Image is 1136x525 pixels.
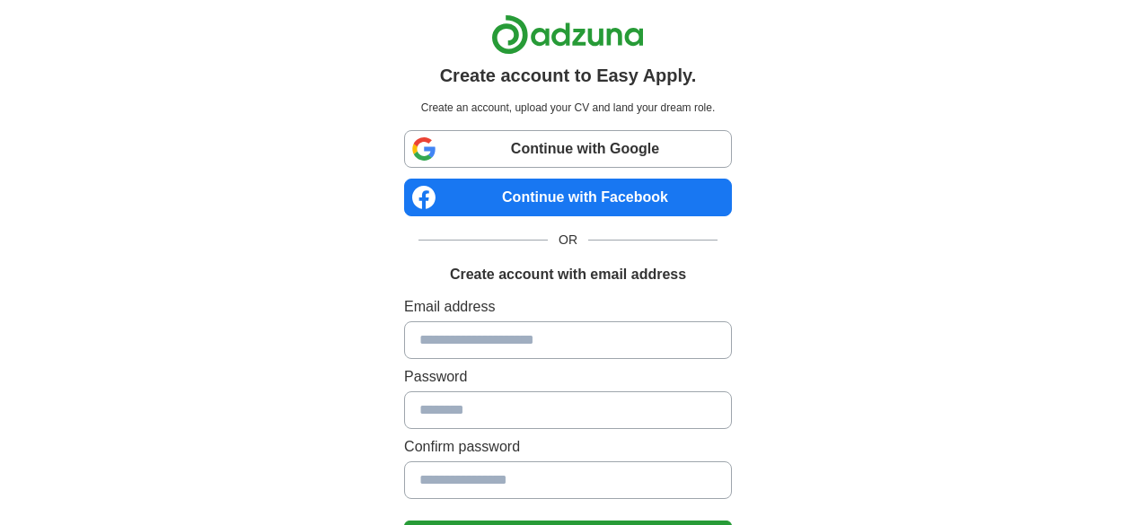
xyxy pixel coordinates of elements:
[408,100,728,116] p: Create an account, upload your CV and land your dream role.
[491,14,644,55] img: Adzuna logo
[404,436,732,458] label: Confirm password
[404,366,732,388] label: Password
[548,231,588,249] span: OR
[440,62,697,89] h1: Create account to Easy Apply.
[404,179,732,216] a: Continue with Facebook
[450,264,686,285] h1: Create account with email address
[404,296,732,318] label: Email address
[404,130,732,168] a: Continue with Google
